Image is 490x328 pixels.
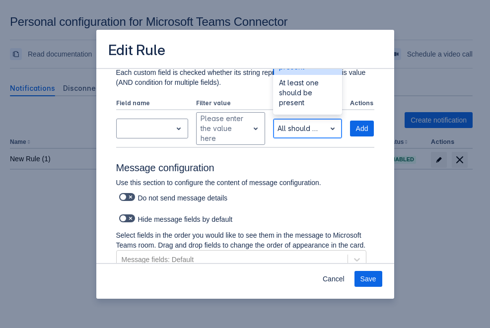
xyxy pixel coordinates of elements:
[269,97,346,110] th: Matching Strategy
[201,114,245,143] div: Please enter the value here
[356,121,368,136] span: Add
[116,67,374,87] p: Each custom field is checked whether its string representation contains this value (AND condition...
[250,123,262,134] span: open
[273,75,342,111] div: At least one should be present
[116,178,366,188] p: Use this section to configure the content of message configuration.
[346,97,374,110] th: Actions
[116,190,366,204] div: Do not send message details
[354,271,382,287] button: Save
[116,97,193,110] th: Field name
[350,121,374,136] button: Add
[122,255,194,264] div: Message fields: Default
[108,42,165,61] h3: Edit Rule
[317,271,350,287] button: Cancel
[192,97,269,110] th: Filter value
[327,123,339,134] span: open
[173,123,185,134] span: open
[116,162,374,178] h3: Message configuration
[116,230,366,250] p: Select fields in the order you would like to see them in the message to Microsoft Teams room. Dra...
[360,271,376,287] span: Save
[323,271,345,287] span: Cancel
[116,211,366,225] div: Hide message fields by default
